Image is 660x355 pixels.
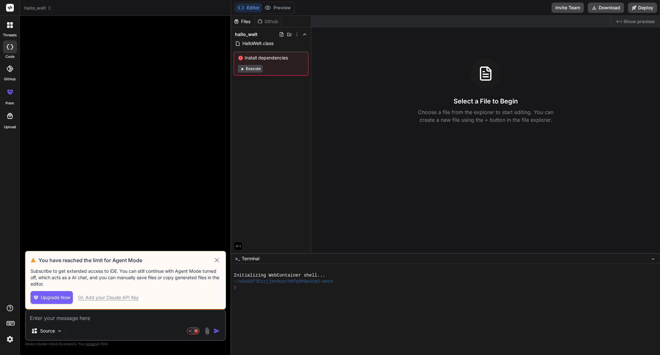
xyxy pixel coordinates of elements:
p: Source [40,328,55,334]
span: Initializing WebContainer shell... [234,272,325,279]
img: icon [213,328,220,334]
span: >_ [235,255,240,262]
label: threads [3,32,17,38]
p: Subscribe to get extended access to IDE. You can still continue with Agent Mode turned off, which... [30,268,221,287]
div: Files [231,18,255,25]
span: − [651,255,655,262]
span: Install dependencies [238,55,304,61]
label: code [5,54,14,59]
button: Execute [238,65,263,73]
h3: You have reached the limit for Agent Mode [39,256,213,264]
span: privacy [86,342,98,346]
span: ❯ [234,285,236,291]
div: Or, Add your Claude API Key [78,294,139,301]
button: Upgrade Now [30,291,73,304]
span: HalloWelt.class [242,40,274,47]
button: Download [588,3,624,13]
button: Preview [262,3,293,12]
span: Terminal [242,255,259,262]
button: Editor [235,3,262,12]
button: Invite Team [551,3,584,13]
img: Pick Models [57,328,62,334]
p: Choose a file from the explorer to start editing. You can create a new file using the + button in... [414,108,558,124]
button: − [650,253,656,264]
div: Github [255,18,281,25]
span: ~/u3uk0f35zsjjbn9cprh6fq9h0p4tm2-wnxx [234,279,334,285]
span: hallo_welt [24,5,52,11]
span: Show preview [623,18,655,25]
button: Deploy [628,3,657,13]
span: Upgrade Now [41,294,70,301]
label: prem [5,101,14,106]
label: Upload [4,124,16,130]
img: settings [4,334,15,345]
h3: Select a File to Begin [454,97,518,106]
span: hallo_welt [235,31,257,38]
p: Always double-check its answers. Your in Bind [25,341,226,347]
img: attachment [204,327,211,335]
label: GitHub [4,76,16,82]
